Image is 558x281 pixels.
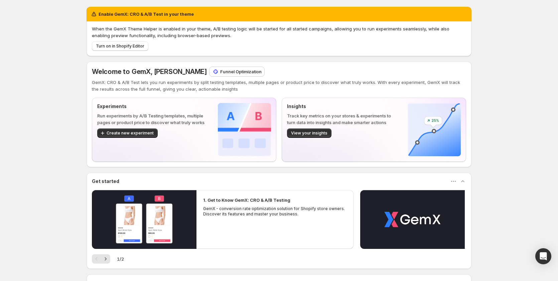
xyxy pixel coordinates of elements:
div: Open Intercom Messenger [535,248,551,264]
h2: 1. Get to Know GemX: CRO & A/B Testing [203,197,290,203]
img: Insights [408,103,461,156]
p: Insights [287,103,397,110]
span: Turn on in Shopify Editor [96,43,144,49]
p: GemX: CRO & A/B Test lets you run experiments by split testing templates, multiple pages or produ... [92,79,466,92]
p: When the GemX Theme Helper is enabled in your theme, A/B testing logic will be started for all st... [92,25,466,39]
p: Funnel Optimization [220,68,262,75]
button: Play video [360,190,465,249]
h3: Get started [92,178,119,185]
p: Experiments [97,103,207,110]
nav: Pagination [92,254,110,264]
button: View your insights [287,128,331,138]
span: Create new experiment [107,130,154,136]
img: Experiments [218,103,271,156]
p: Run experiments by A/B Testing templates, multiple pages or product price to discover what truly ... [97,112,207,126]
h2: Enable GemX: CRO & A/B Test in your theme [99,11,194,17]
span: Welcome to GemX, [PERSON_NAME] [92,68,207,76]
img: Funnel Optimization [212,68,219,75]
button: Next [101,254,110,264]
button: Turn on in Shopify Editor [92,41,148,51]
span: 1 / 2 [117,256,124,262]
button: Create new experiment [97,128,158,138]
p: GemX - conversion rate optimization solution for Shopify store owners. Discover its features and ... [203,206,347,217]
p: Track key metrics on your stores & experiments to turn data into insights and make smarter actions [287,112,397,126]
span: View your insights [291,130,327,136]
button: Play video [92,190,196,249]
